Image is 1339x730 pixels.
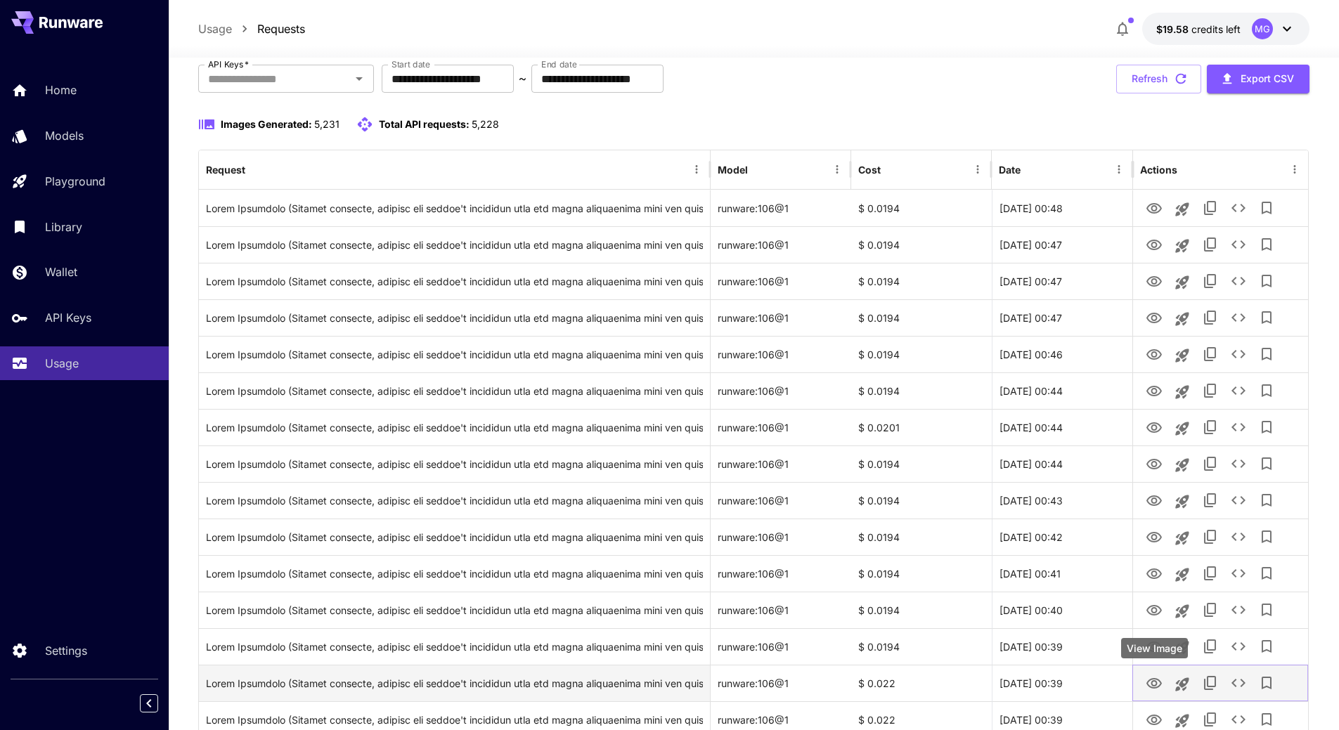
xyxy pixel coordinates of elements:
[718,164,748,176] div: Model
[1253,413,1281,441] button: Add to library
[1196,304,1224,332] button: Copy TaskUUID
[827,159,847,179] button: Menu
[206,483,703,519] div: Click to copy prompt
[711,628,851,665] div: runware:106@1
[1140,266,1168,295] button: View Image
[1285,159,1305,179] button: Menu
[392,58,430,70] label: Start date
[1140,339,1168,368] button: View Image
[1196,267,1224,295] button: Copy TaskUUID
[45,127,84,144] p: Models
[206,300,703,336] div: Click to copy prompt
[1140,522,1168,551] button: View Image
[206,410,703,445] div: Click to copy prompt
[45,173,105,190] p: Playground
[1191,23,1241,35] span: credits left
[1207,65,1309,93] button: Export CSV
[541,58,576,70] label: End date
[851,372,992,409] div: $ 0.0194
[206,446,703,482] div: Click to copy prompt
[711,372,851,409] div: runware:106@1
[1168,378,1196,406] button: Launch in playground
[206,373,703,409] div: Click to copy prompt
[1196,377,1224,405] button: Copy TaskUUID
[1224,267,1253,295] button: See details
[1196,413,1224,441] button: Copy TaskUUID
[1116,65,1201,93] button: Refresh
[992,336,1132,372] div: 27 Aug, 2025 00:46
[1168,488,1196,516] button: Launch in playground
[711,482,851,519] div: runware:106@1
[1224,669,1253,697] button: See details
[992,190,1132,226] div: 27 Aug, 2025 00:48
[851,445,992,482] div: $ 0.0194
[687,159,706,179] button: Menu
[1196,486,1224,514] button: Copy TaskUUID
[1168,670,1196,698] button: Launch in playground
[45,263,77,280] p: Wallet
[1224,596,1253,624] button: See details
[711,665,851,701] div: runware:106@1
[247,159,266,179] button: Sort
[1168,341,1196,370] button: Launch in playground
[1121,638,1188,658] div: View Image
[1196,669,1224,697] button: Copy TaskUUID
[992,409,1132,445] div: 27 Aug, 2025 00:44
[206,665,703,701] div: Click to copy prompt
[851,628,992,665] div: $ 0.0194
[851,555,992,592] div: $ 0.0194
[1253,377,1281,405] button: Add to library
[711,336,851,372] div: runware:106@1
[1253,486,1281,514] button: Add to library
[1022,159,1042,179] button: Sort
[206,227,703,263] div: Click to copy prompt
[992,519,1132,555] div: 27 Aug, 2025 00:42
[1224,486,1253,514] button: See details
[206,519,703,555] div: Click to copy prompt
[992,372,1132,409] div: 27 Aug, 2025 00:44
[992,263,1132,299] div: 27 Aug, 2025 00:47
[992,299,1132,336] div: 27 Aug, 2025 00:47
[992,226,1132,263] div: 27 Aug, 2025 00:47
[1140,193,1168,222] button: View Image
[150,691,169,716] div: Collapse sidebar
[1253,669,1281,697] button: Add to library
[1252,18,1273,39] div: MG
[1109,159,1129,179] button: Menu
[1140,632,1168,660] button: View Image
[749,159,769,179] button: Sort
[1168,524,1196,552] button: Launch in playground
[851,665,992,701] div: $ 0.022
[711,299,851,336] div: runware:106@1
[1168,268,1196,296] button: Launch in playground
[1253,523,1281,551] button: Add to library
[1253,559,1281,587] button: Add to library
[1168,597,1196,625] button: Launch in playground
[1140,595,1168,624] button: View Image
[1140,412,1168,441] button: View Image
[1224,450,1253,478] button: See details
[1156,22,1241,37] div: $19.5814
[851,592,992,628] div: $ 0.0194
[206,190,703,226] div: Click to copy prompt
[257,20,305,37] a: Requests
[1253,230,1281,259] button: Add to library
[1196,230,1224,259] button: Copy TaskUUID
[711,555,851,592] div: runware:106@1
[992,628,1132,665] div: 27 Aug, 2025 00:39
[1224,304,1253,332] button: See details
[1140,485,1168,514] button: View Image
[711,190,851,226] div: runware:106@1
[851,409,992,445] div: $ 0.0201
[1140,164,1177,176] div: Actions
[851,519,992,555] div: $ 0.0194
[711,263,851,299] div: runware:106@1
[999,164,1021,176] div: Date
[198,20,232,37] a: Usage
[1196,194,1224,222] button: Copy TaskUUID
[851,226,992,263] div: $ 0.0194
[1168,415,1196,443] button: Launch in playground
[1224,340,1253,368] button: See details
[1253,450,1281,478] button: Add to library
